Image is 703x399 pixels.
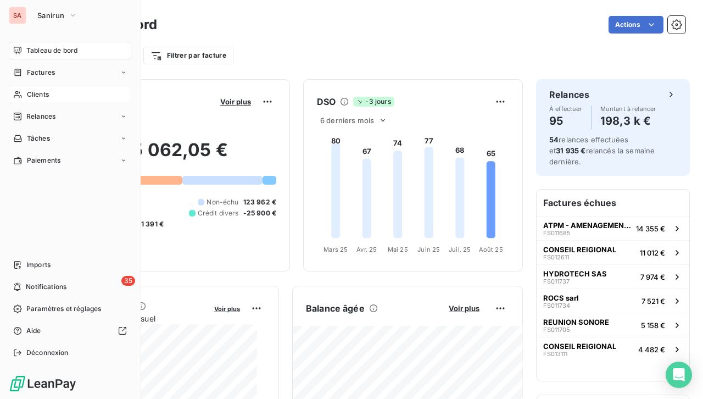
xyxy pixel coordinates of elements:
[26,348,69,358] span: Déconnexion
[9,256,131,274] a: Imports
[356,246,377,253] tspan: Avr. 25
[306,302,365,315] h6: Balance âgée
[549,88,589,101] h6: Relances
[9,42,131,59] a: Tableau de bord
[26,304,101,314] span: Paramètres et réglages
[638,345,665,354] span: 4 482 €
[9,64,131,81] a: Factures
[537,240,689,264] button: CONSEIL REIGIONALFS01261111 012 €
[449,304,479,313] span: Voir plus
[537,264,689,289] button: HYDROTECH SASFS0117377 974 €
[9,7,26,24] div: SA
[217,97,254,107] button: Voir plus
[353,97,394,107] span: -3 jours
[9,86,131,103] a: Clients
[641,321,665,330] span: 5 158 €
[138,219,164,229] span: -1 391 €
[388,246,408,253] tspan: Mai 25
[549,106,582,112] span: À effectuer
[9,322,131,340] a: Aide
[27,90,49,99] span: Clients
[27,156,60,165] span: Paiements
[543,254,569,261] span: FS012611
[543,342,616,351] span: CONSEIL REIGIONAL
[26,282,66,292] span: Notifications
[537,190,689,216] h6: Factures échues
[556,146,585,155] span: 31 935 €
[323,246,348,253] tspan: Mars 25
[143,47,233,64] button: Filtrer par facture
[543,302,570,309] span: FS011734
[600,106,656,112] span: Montant à relancer
[543,269,607,278] span: HYDROTECH SAS
[211,303,243,313] button: Voir plus
[9,300,131,318] a: Paramètres et réglages
[9,152,131,169] a: Paiements
[27,68,55,77] span: Factures
[543,318,609,326] span: REUNION SONORE
[243,208,276,218] span: -25 900 €
[9,375,77,392] img: Logo LeanPay
[449,246,471,253] tspan: Juil. 25
[198,208,239,218] span: Crédit divers
[537,289,689,313] button: ROCS sarlFS0117347 521 €
[26,260,51,270] span: Imports
[62,139,276,172] h2: 275 062,05 €
[37,11,64,20] span: Sanirun
[543,351,567,357] span: FS013111
[636,224,665,233] span: 14 355 €
[543,245,616,254] span: CONSEIL REIGIONAL
[537,313,689,337] button: REUNION SONOREFS0117055 158 €
[26,46,77,56] span: Tableau de bord
[9,130,131,147] a: Tâches
[26,112,55,121] span: Relances
[549,112,582,130] h4: 95
[543,293,579,302] span: ROCS sarl
[609,16,663,34] button: Actions
[641,297,665,306] span: 7 521 €
[121,276,135,286] span: 35
[243,197,276,207] span: 123 962 €
[543,278,570,285] span: FS011737
[640,248,665,257] span: 11 012 €
[543,230,571,236] span: FS011685
[549,135,559,144] span: 54
[479,246,503,253] tspan: Août 25
[543,221,632,230] span: ATPM - AMENAGEMENTS TRAVAUX PUBLICS DES MASCAREIGNES
[320,116,374,125] span: 6 derniers mois
[549,135,655,166] span: relances effectuées et relancés la semaine dernière.
[537,216,689,240] button: ATPM - AMENAGEMENTS TRAVAUX PUBLICS DES MASCAREIGNESFS01168514 355 €
[27,134,50,143] span: Tâches
[537,337,689,361] button: CONSEIL REIGIONALFS0131114 482 €
[214,305,240,313] span: Voir plus
[666,362,692,388] div: Open Intercom Messenger
[26,326,41,336] span: Aide
[417,246,440,253] tspan: Juin 25
[640,273,665,281] span: 7 974 €
[9,108,131,125] a: Relances
[317,95,336,108] h6: DSO
[543,326,570,333] span: FS011705
[220,97,251,106] span: Voir plus
[445,303,483,313] button: Voir plus
[207,197,238,207] span: Non-échu
[600,112,656,130] h4: 198,3 k €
